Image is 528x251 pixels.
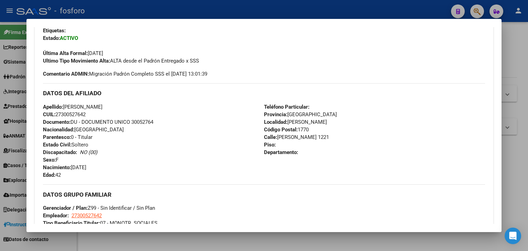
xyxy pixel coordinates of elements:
[43,127,124,133] span: [GEOGRAPHIC_DATA]
[43,104,102,110] span: [PERSON_NAME]
[264,142,276,148] strong: Piso:
[43,111,55,118] strong: CUIL:
[264,119,327,125] span: [PERSON_NAME]
[43,149,77,155] strong: Discapacitado:
[43,220,100,226] strong: Tipo Beneficiario Titular:
[43,157,58,163] span: F
[264,149,298,155] strong: Departamento:
[43,119,70,125] strong: Documento:
[43,220,157,226] span: 07 - MONOTR. SOCIALES
[43,119,153,125] span: DU - DOCUMENTO UNICO 30052764
[43,212,69,219] strong: Empleador:
[43,111,86,118] span: 27300527642
[43,127,74,133] strong: Nacionalidad:
[43,205,88,211] strong: Gerenciador / Plan:
[43,104,63,110] strong: Apellido:
[43,191,485,198] h3: DATOS GRUPO FAMILIAR
[43,28,66,34] strong: Etiquetas:
[43,50,103,56] span: [DATE]
[43,134,71,140] strong: Parentesco:
[43,172,55,178] strong: Edad:
[264,119,287,125] strong: Localidad:
[43,164,86,171] span: [DATE]
[43,142,71,148] strong: Estado Civil:
[264,127,309,133] span: 1770
[43,164,71,171] strong: Nacimiento:
[43,71,89,77] strong: Comentario ADMIN:
[264,134,329,140] span: [PERSON_NAME] 1221
[60,35,78,41] strong: ACTIVO
[43,35,60,41] strong: Estado:
[264,111,287,118] strong: Provincia:
[43,50,88,56] strong: Última Alta Formal:
[264,104,309,110] strong: Teléfono Particular:
[505,228,521,244] div: Open Intercom Messenger
[71,212,102,219] span: 27300527642
[43,58,199,64] span: ALTA desde el Padrón Entregado x SSS
[43,70,207,78] span: Migración Padrón Completo SSS el [DATE] 13:01:39
[264,127,298,133] strong: Código Postal:
[43,205,155,211] span: Z99 - Sin Identificar / Sin Plan
[264,134,277,140] strong: Calle:
[43,58,110,64] strong: Ultimo Tipo Movimiento Alta:
[43,157,56,163] strong: Sexo:
[43,142,88,148] span: Soltero
[264,111,337,118] span: [GEOGRAPHIC_DATA]
[80,149,97,155] i: NO (00)
[43,172,61,178] span: 42
[43,134,92,140] span: 0 - Titular
[43,89,485,97] h3: DATOS DEL AFILIADO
